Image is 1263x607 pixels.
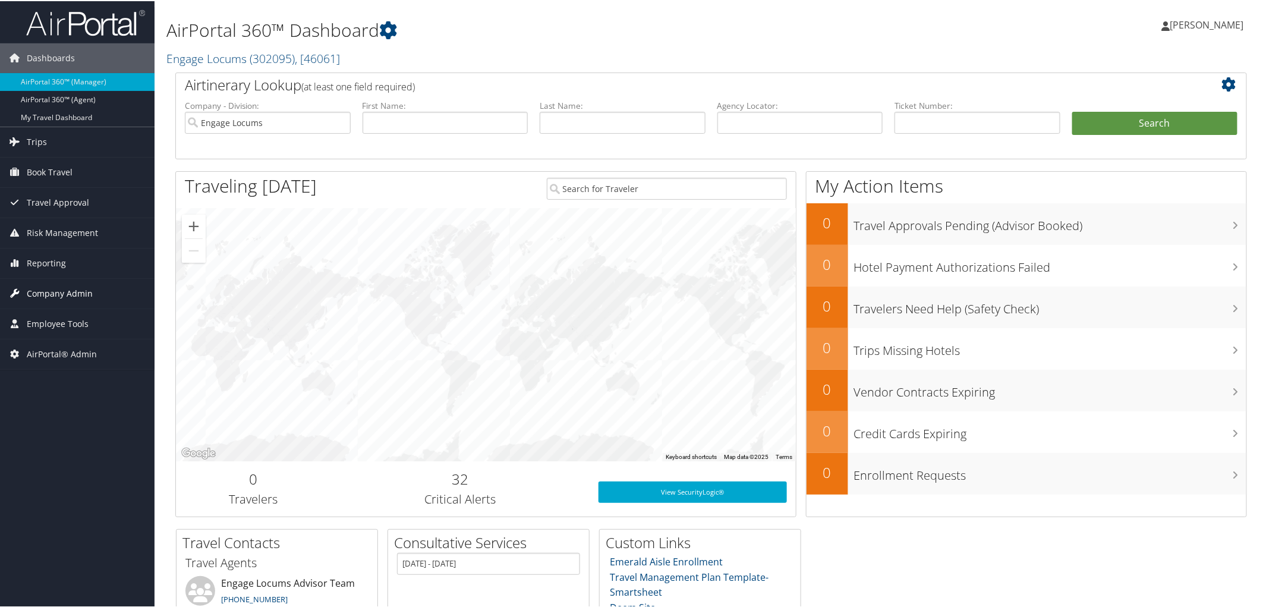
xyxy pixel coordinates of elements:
span: Trips [27,126,47,156]
a: 0Travelers Need Help (Safety Check) [807,285,1247,327]
button: Keyboard shortcuts [666,452,717,460]
a: 0Credit Cards Expiring [807,410,1247,452]
h2: 0 [807,212,848,232]
h3: Critical Alerts [340,490,581,507]
label: Last Name: [540,99,705,111]
h3: Enrollment Requests [854,460,1247,483]
h2: 0 [807,336,848,357]
h3: Travel Approvals Pending (Advisor Booked) [854,210,1247,233]
span: Risk Management [27,217,98,247]
h2: 0 [807,378,848,398]
label: First Name: [363,99,528,111]
span: Travel Approval [27,187,89,216]
h2: 0 [807,295,848,315]
span: Employee Tools [27,308,89,338]
h3: Credit Cards Expiring [854,419,1247,441]
span: Dashboards [27,42,75,72]
h1: Traveling [DATE] [185,172,317,197]
h2: Airtinerary Lookup [185,74,1148,94]
h3: Travelers Need Help (Safety Check) [854,294,1247,316]
h1: My Action Items [807,172,1247,197]
h3: Vendor Contracts Expiring [854,377,1247,400]
span: (at least one field required) [301,79,415,92]
h3: Trips Missing Hotels [854,335,1247,358]
label: Company - Division: [185,99,351,111]
a: Emerald Aisle Enrollment [610,554,723,567]
a: 0Enrollment Requests [807,452,1247,493]
a: 0Travel Approvals Pending (Advisor Booked) [807,202,1247,244]
h2: Custom Links [606,531,801,552]
span: AirPortal® Admin [27,338,97,368]
span: ( 302095 ) [250,49,295,65]
h2: 32 [340,468,581,488]
span: [PERSON_NAME] [1170,17,1244,30]
h1: AirPortal 360™ Dashboard [166,17,893,42]
label: Ticket Number: [895,99,1060,111]
button: Zoom out [182,238,206,262]
a: Travel Management Plan Template- Smartsheet [610,570,769,598]
a: 0Trips Missing Hotels [807,327,1247,369]
h3: Travelers [185,490,322,507]
span: , [ 46061 ] [295,49,340,65]
h2: 0 [807,420,848,440]
h2: Consultative Services [394,531,589,552]
label: Agency Locator: [717,99,883,111]
a: View SecurityLogic® [599,480,788,502]
span: Book Travel [27,156,73,186]
input: Search for Traveler [547,177,788,199]
a: [PHONE_NUMBER] [221,593,288,603]
span: Company Admin [27,278,93,307]
span: Reporting [27,247,66,277]
h2: 0 [807,461,848,482]
a: 0Vendor Contracts Expiring [807,369,1247,410]
img: airportal-logo.png [26,8,145,36]
h2: 0 [185,468,322,488]
button: Zoom in [182,213,206,237]
img: Google [179,445,218,460]
button: Search [1072,111,1238,134]
a: [PERSON_NAME] [1162,6,1256,42]
h3: Travel Agents [185,553,368,570]
h2: 0 [807,253,848,273]
span: Map data ©2025 [724,452,768,459]
a: Terms (opens in new tab) [776,452,792,459]
a: 0Hotel Payment Authorizations Failed [807,244,1247,285]
h3: Hotel Payment Authorizations Failed [854,252,1247,275]
a: Engage Locums [166,49,340,65]
h2: Travel Contacts [182,531,377,552]
a: Open this area in Google Maps (opens a new window) [179,445,218,460]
